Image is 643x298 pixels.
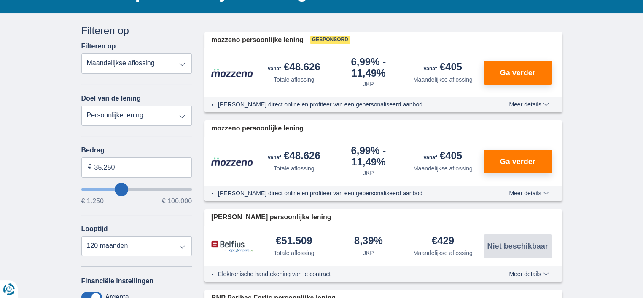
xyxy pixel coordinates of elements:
[413,75,473,84] div: Maandelijkse aflossing
[81,146,192,154] label: Bedrag
[211,124,304,133] span: mozzeno persoonlijke lening
[503,190,555,197] button: Meer details
[268,62,320,74] div: €48.626
[509,271,549,277] span: Meer details
[211,157,253,166] img: product.pl.alt Mozzeno
[274,75,315,84] div: Totale aflossing
[413,164,473,173] div: Maandelijkse aflossing
[503,101,555,108] button: Meer details
[274,164,315,173] div: Totale aflossing
[509,190,549,196] span: Meer details
[81,95,141,102] label: Doel van de lening
[335,146,403,167] div: 6,99%
[354,236,383,247] div: 8,39%
[211,68,253,77] img: product.pl.alt Mozzeno
[484,234,552,258] button: Niet beschikbaar
[162,198,192,205] span: € 100.000
[500,69,535,77] span: Ga verder
[218,270,478,278] li: Elektronische handtekening van je contract
[335,57,403,78] div: 6,99%
[81,43,116,50] label: Filteren op
[424,151,462,162] div: €405
[81,277,154,285] label: Financiële instellingen
[487,242,548,250] span: Niet beschikbaar
[424,62,462,74] div: €405
[484,61,552,85] button: Ga verder
[363,169,374,177] div: JKP
[484,150,552,173] button: Ga verder
[503,271,555,277] button: Meer details
[276,236,312,247] div: €51.509
[81,188,192,191] input: wantToBorrow
[218,100,478,109] li: [PERSON_NAME] direct online en profiteer van een gepersonaliseerd aanbod
[268,151,320,162] div: €48.626
[211,213,331,222] span: [PERSON_NAME] persoonlijke lening
[81,225,108,233] label: Looptijd
[211,240,253,253] img: product.pl.alt Belfius
[81,24,192,38] div: Filteren op
[310,36,350,44] span: Gesponsord
[88,162,92,172] span: €
[211,35,304,45] span: mozzeno persoonlijke lening
[500,158,535,165] span: Ga verder
[509,101,549,107] span: Meer details
[363,80,374,88] div: JKP
[413,249,473,257] div: Maandelijkse aflossing
[432,236,454,247] div: €429
[363,249,374,257] div: JKP
[218,189,478,197] li: [PERSON_NAME] direct online en profiteer van een gepersonaliseerd aanbod
[274,249,315,257] div: Totale aflossing
[81,198,104,205] span: € 1.250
